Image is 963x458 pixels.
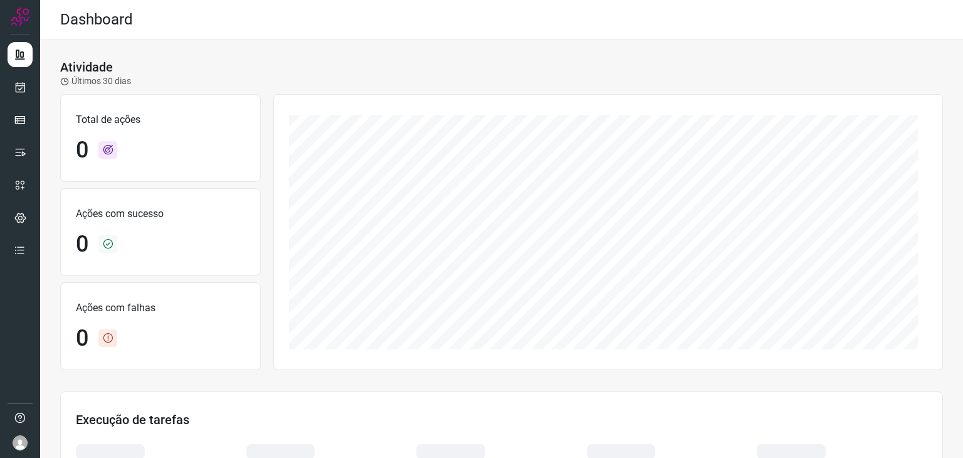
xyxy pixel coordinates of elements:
[76,206,245,221] p: Ações com sucesso
[11,8,29,26] img: Logo
[76,137,88,164] h1: 0
[60,60,113,75] h3: Atividade
[76,112,245,127] p: Total de ações
[76,412,927,427] h3: Execução de tarefas
[76,301,245,316] p: Ações com falhas
[60,11,133,29] h2: Dashboard
[60,75,131,88] p: Últimos 30 dias
[13,435,28,450] img: avatar-user-boy.jpg
[76,231,88,258] h1: 0
[76,325,88,352] h1: 0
